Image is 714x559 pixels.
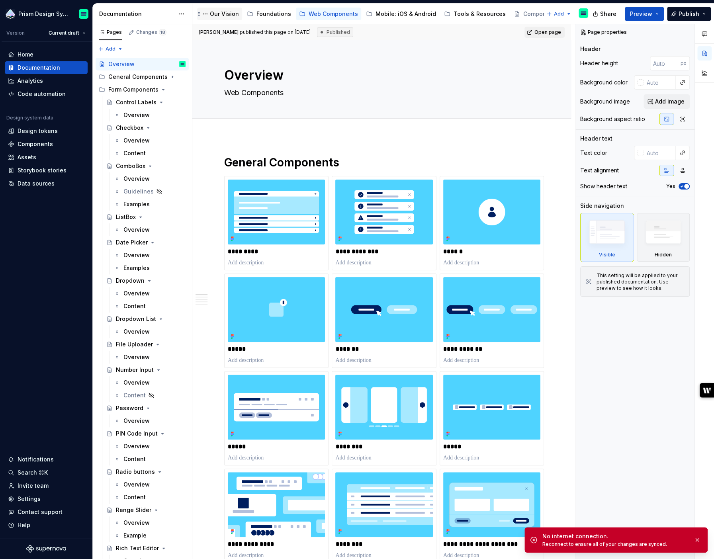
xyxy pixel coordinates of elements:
div: Side navigation [580,202,624,210]
a: Components [5,138,88,150]
div: Date Picker [116,238,148,246]
div: Hidden [655,252,672,258]
div: Version [6,30,25,36]
a: Date Picker [103,236,189,249]
textarea: Overview [223,66,538,85]
div: Help [18,521,30,529]
div: Text color [580,149,607,157]
div: Background image [580,98,630,106]
div: No internet connection. [542,532,687,540]
span: Share [600,10,616,18]
div: File Uploader [116,340,153,348]
div: Overview [108,60,135,68]
a: Dropdown [103,274,189,287]
a: Rich Text Editor [103,542,189,555]
img: Emiliano Rodriguez [179,61,186,67]
div: Examples [123,200,150,208]
div: Overview [123,442,150,450]
div: Overview [123,289,150,297]
a: Overview [111,478,189,491]
a: Number Input [103,364,189,376]
div: Overview [123,481,150,489]
div: Radio buttons [116,468,155,476]
img: 106765b7-6fc4-4b5d-8be0-32f944830029.png [6,9,15,19]
a: Control Labels [103,96,189,109]
div: Overview [123,328,150,336]
img: Emiliano Rodriguez [79,9,88,19]
div: Password [116,404,143,412]
button: Add [96,43,125,55]
div: Header text [580,135,612,143]
input: Auto [644,75,676,90]
a: Overview [111,172,189,185]
a: Invite team [5,479,88,492]
div: Header [580,45,601,53]
div: Content [123,493,146,501]
span: Open page [534,29,561,35]
div: Page tree [197,6,542,22]
a: Guidelines [111,185,189,198]
textarea: Web Components [223,86,538,99]
div: Changes [136,29,166,35]
a: Settings [5,493,88,505]
a: Data sources [5,177,88,190]
svg: Supernova Logo [26,545,66,553]
a: Content [111,147,189,160]
div: Overview [123,353,150,361]
div: Hidden [637,213,690,262]
div: Overview [123,226,150,234]
div: Design tokens [18,127,58,135]
div: Dropdown List [116,315,156,323]
div: ListBox [116,213,136,221]
a: Open page [524,27,565,38]
a: Overview [111,249,189,262]
button: Current draft [45,27,89,39]
div: Documentation [18,64,60,72]
div: Control Labels [116,98,156,106]
a: Examples [111,262,189,274]
a: Overview [111,134,189,147]
a: Range Slider [103,504,189,516]
div: Background aspect ratio [580,115,645,123]
div: Overview [123,137,150,145]
div: Text alignment [580,166,619,174]
a: Overview [111,376,189,389]
div: Our Vision [210,10,239,18]
div: Guidelines [123,188,154,195]
div: General Components [108,73,168,81]
a: Content [111,491,189,504]
div: Example [123,532,147,539]
button: Share [589,7,622,21]
img: 7635c75e-2dfb-4ae4-a1bf-28044bef50bb.png [443,277,540,342]
div: Storybook stories [18,166,67,174]
a: File Uploader [103,338,189,351]
div: Code automation [18,90,66,98]
input: Auto [644,146,676,160]
a: Overview [111,414,189,427]
a: Overview [111,223,189,236]
div: Form Components [108,86,158,94]
div: Prism Design System [18,10,69,18]
a: Assets [5,151,88,164]
span: Current draft [49,30,79,36]
a: Overview [111,351,189,364]
div: Data sources [18,180,55,188]
button: Notifications [5,453,88,466]
button: Contact support [5,506,88,518]
a: Our Vision [197,8,242,20]
div: Form Components [96,83,189,96]
span: Add image [655,98,685,106]
div: Content [123,149,146,157]
button: Search ⌘K [5,466,88,479]
div: Tools & Resources [454,10,506,18]
div: Number Input [116,366,154,374]
span: Publish [679,10,699,18]
div: ComboBox [116,162,145,170]
a: PIN Code Input [103,427,189,440]
div: Content [123,455,146,463]
div: Show header text [580,182,627,190]
div: Range Slider [116,506,151,514]
div: This setting will be applied to your published documentation. Use preview to see how it looks. [597,272,685,291]
a: Content [111,389,189,402]
span: published this page on [DATE] [199,29,311,35]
